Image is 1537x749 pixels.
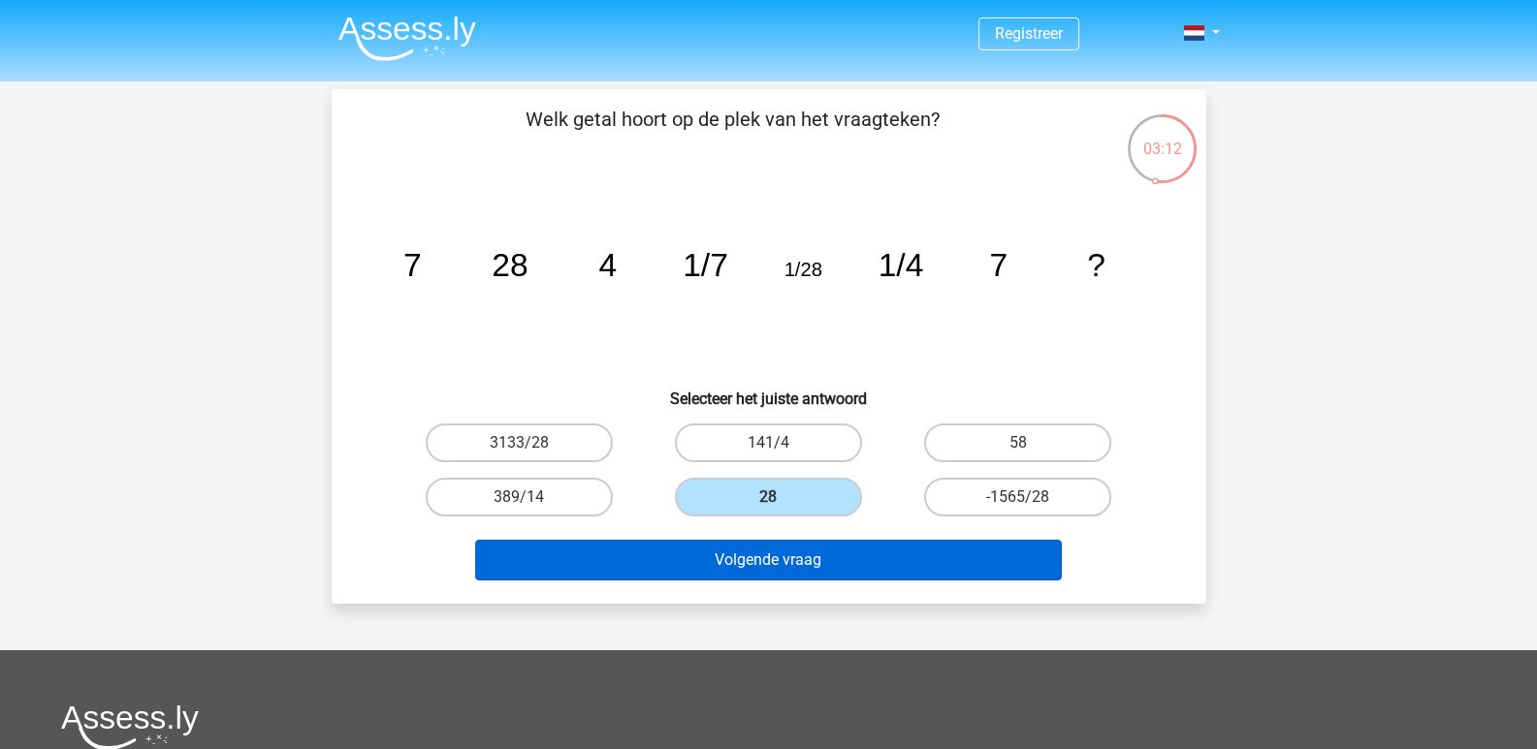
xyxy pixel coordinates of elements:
[426,423,613,462] label: 3133/28
[784,259,821,280] tspan: 1/28
[878,247,923,283] tspan: 1/4
[995,24,1063,43] a: Registreer
[924,478,1111,516] label: -1565/28
[475,540,1062,580] button: Volgende vraag
[675,423,862,462] label: 141/4
[338,16,476,61] img: Assessly
[598,247,617,283] tspan: 4
[1087,247,1105,283] tspan: ?
[683,247,728,283] tspan: 1/7
[363,105,1103,163] p: Welk getal hoort op de plek van het vraagteken?
[426,478,613,516] label: 389/14
[402,247,421,283] tspan: 7
[492,247,528,283] tspan: 28
[675,478,862,516] label: 28
[363,374,1175,408] h6: Selecteer het juiste antwoord
[924,423,1111,462] label: 58
[989,247,1008,283] tspan: 7
[1126,112,1199,161] div: 03:12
